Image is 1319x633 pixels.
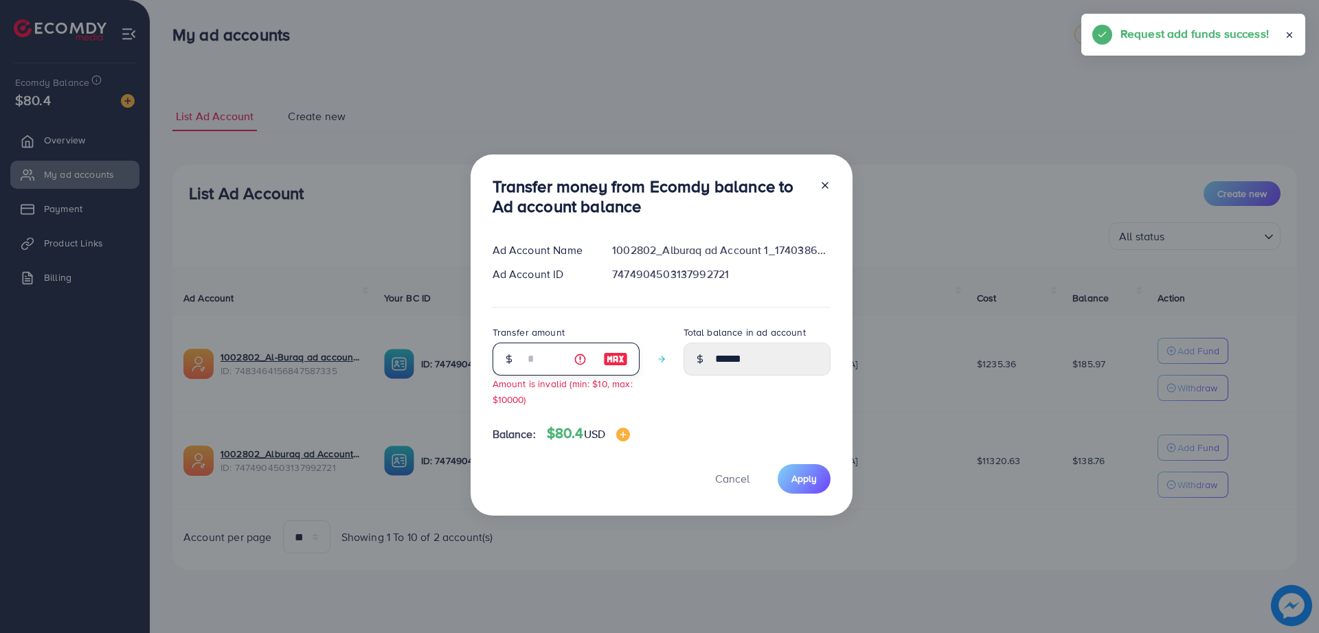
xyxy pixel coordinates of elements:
button: Cancel [698,464,767,494]
span: USD [584,426,605,441]
img: image [603,351,628,367]
h3: Transfer money from Ecomdy balance to Ad account balance [493,176,809,216]
h5: Request add funds success! [1120,25,1269,43]
label: Total balance in ad account [684,325,806,339]
div: Ad Account ID [482,266,602,282]
span: Apply [791,472,817,485]
button: Apply [778,464,831,494]
img: image [616,428,630,441]
small: Amount is invalid (min: $10, max: $10000) [493,377,633,406]
h4: $80.4 [547,425,630,442]
div: 1002802_Alburaq ad Account 1_1740386843243 [601,242,841,258]
div: Ad Account Name [482,242,602,258]
span: Cancel [715,471,749,486]
span: Balance: [493,426,536,442]
div: 7474904503137992721 [601,266,841,282]
label: Transfer amount [493,325,565,339]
